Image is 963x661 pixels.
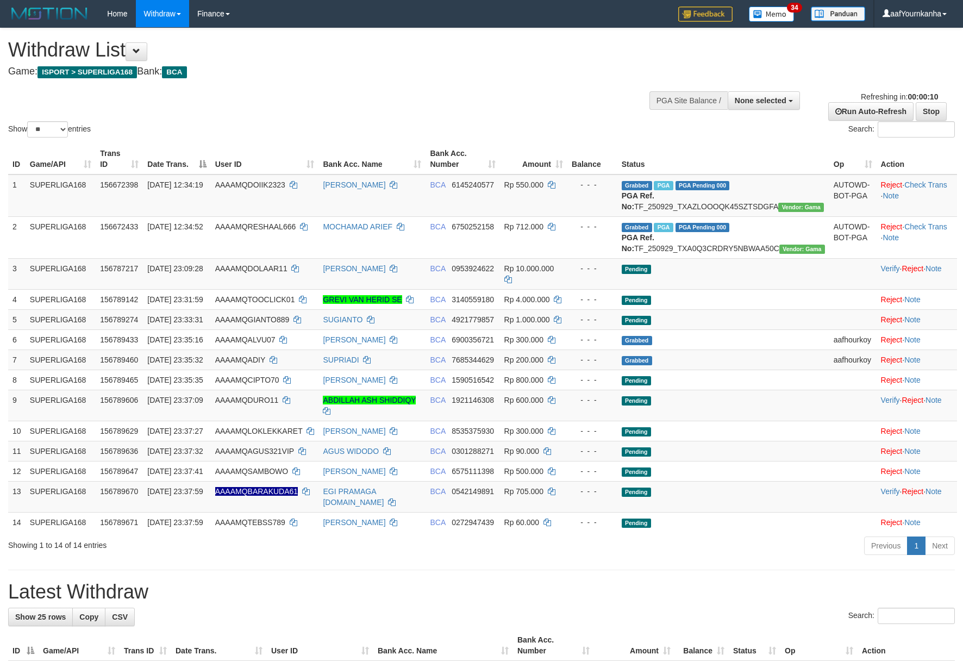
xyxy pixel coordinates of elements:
span: BCA [430,222,445,231]
td: · · [877,258,957,289]
td: AUTOWD-BOT-PGA [829,174,877,217]
span: 156672433 [100,222,138,231]
span: Copy 1590516542 to clipboard [452,376,494,384]
td: SUPERLIGA168 [26,329,96,350]
span: BCA [430,518,445,527]
a: SUGIANTO [323,315,362,324]
h4: Game: Bank: [8,66,631,77]
a: Previous [864,537,908,555]
span: Copy 4921779857 to clipboard [452,315,494,324]
span: BCA [430,356,445,364]
th: Amount: activate to sort column ascending [594,630,675,661]
td: 9 [8,390,26,421]
th: Status [617,144,829,174]
a: Check Trans [904,222,947,231]
span: [DATE] 12:34:52 [147,222,203,231]
a: Note [904,427,921,435]
span: Grabbed [622,181,652,190]
a: [PERSON_NAME] [323,264,385,273]
a: CSV [105,608,135,626]
span: 156789670 [100,487,138,496]
td: · [877,421,957,441]
span: [DATE] 23:09:28 [147,264,203,273]
span: Rp 300.000 [504,427,543,435]
span: 156789274 [100,315,138,324]
td: 14 [8,512,26,532]
th: ID [8,144,26,174]
div: - - - [572,395,613,406]
a: Show 25 rows [8,608,73,626]
span: AAAAMQLOKLEKKARET [215,427,303,435]
a: Verify [881,396,900,404]
span: AAAAMQRESHAAL666 [215,222,296,231]
span: Pending [622,376,651,385]
td: SUPERLIGA168 [26,370,96,390]
span: Copy 6900356721 to clipboard [452,335,494,344]
th: Date Trans.: activate to sort column ascending [171,630,267,661]
span: 156789647 [100,467,138,476]
img: Feedback.jpg [678,7,733,22]
div: - - - [572,334,613,345]
span: [DATE] 23:37:59 [147,518,203,527]
span: Copy 0542149891 to clipboard [452,487,494,496]
td: SUPERLIGA168 [26,258,96,289]
td: aafhourkoy [829,350,877,370]
span: Copy 6750252158 to clipboard [452,222,494,231]
span: Rp 60.000 [504,518,540,527]
a: Reject [881,356,903,364]
span: [DATE] 23:31:59 [147,295,203,304]
h1: Latest Withdraw [8,581,955,603]
td: SUPERLIGA168 [26,174,96,217]
td: 6 [8,329,26,350]
th: User ID: activate to sort column ascending [211,144,319,174]
span: Grabbed [622,223,652,232]
a: EGI PRAMAGA [DOMAIN_NAME] [323,487,384,507]
span: Rp 550.000 [504,180,543,189]
td: 5 [8,309,26,329]
a: Copy [72,608,105,626]
td: 8 [8,370,26,390]
span: 156789636 [100,447,138,456]
span: Vendor URL: https://trx31.1velocity.biz [778,203,824,212]
th: Bank Acc. Name: activate to sort column ascending [373,630,513,661]
span: [DATE] 23:37:09 [147,396,203,404]
span: Vendor URL: https://trx31.1velocity.biz [779,245,825,254]
a: Reject [881,467,903,476]
td: · [877,441,957,461]
div: - - - [572,354,613,365]
span: Grabbed [622,336,652,345]
span: AAAAMQDOIIK2323 [215,180,285,189]
span: BCA [430,467,445,476]
span: Copy 1921146308 to clipboard [452,396,494,404]
label: Search: [848,608,955,624]
span: BCA [430,447,445,456]
span: 156672398 [100,180,138,189]
button: None selected [728,91,800,110]
td: · [877,309,957,329]
td: · [877,370,957,390]
span: Pending [622,488,651,497]
td: 2 [8,216,26,258]
div: - - - [572,263,613,274]
td: SUPERLIGA168 [26,350,96,370]
th: Action [858,630,955,661]
span: Rp 300.000 [504,335,543,344]
td: · [877,512,957,532]
span: [DATE] 23:35:16 [147,335,203,344]
th: Balance [567,144,617,174]
span: Rp 712.000 [504,222,543,231]
span: [DATE] 12:34:19 [147,180,203,189]
span: Pending [622,296,651,305]
span: [DATE] 23:33:31 [147,315,203,324]
td: SUPERLIGA168 [26,390,96,421]
a: [PERSON_NAME] [323,427,385,435]
th: Status: activate to sort column ascending [729,630,780,661]
span: Pending [622,427,651,436]
span: BCA [162,66,186,78]
span: Pending [622,519,651,528]
span: Rp 4.000.000 [504,295,550,304]
th: Trans ID: activate to sort column ascending [120,630,171,661]
span: Rp 200.000 [504,356,543,364]
a: Note [926,264,942,273]
span: AAAAMQGIANTO889 [215,315,290,324]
